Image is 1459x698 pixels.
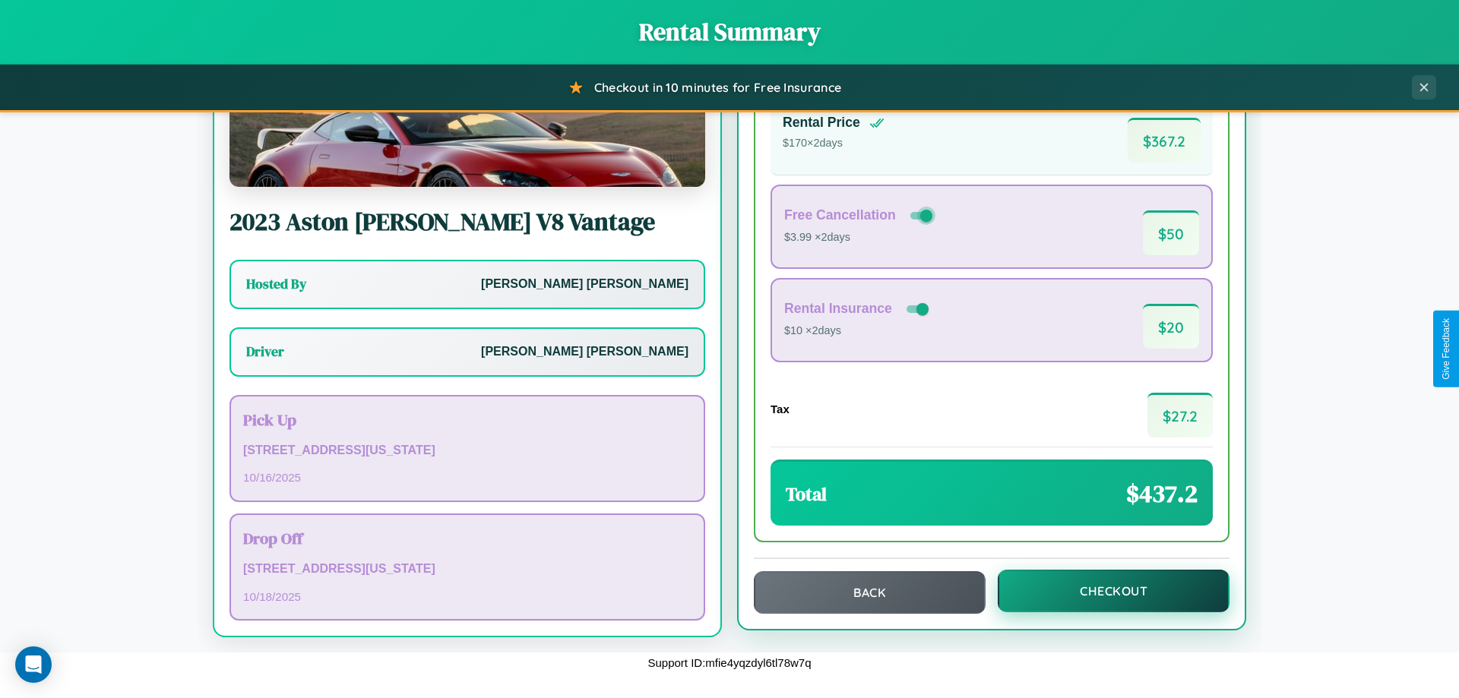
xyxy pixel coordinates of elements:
[243,467,692,488] p: 10 / 16 / 2025
[243,586,692,607] p: 10 / 18 / 2025
[998,570,1230,612] button: Checkout
[1143,304,1199,349] span: $ 20
[786,482,827,507] h3: Total
[243,558,692,580] p: [STREET_ADDRESS][US_STATE]
[243,409,692,431] h3: Pick Up
[1143,210,1199,255] span: $ 50
[15,15,1444,49] h1: Rental Summary
[594,80,841,95] span: Checkout in 10 minutes for Free Insurance
[783,115,860,131] h4: Rental Price
[243,527,692,549] h3: Drop Off
[481,273,688,295] p: [PERSON_NAME] [PERSON_NAME]
[229,205,705,238] h2: 2023 Aston [PERSON_NAME] V8 Vantage
[15,646,52,683] div: Open Intercom Messenger
[1128,118,1201,163] span: $ 367.2
[784,228,935,248] p: $3.99 × 2 days
[1441,318,1451,380] div: Give Feedback
[754,571,986,614] button: Back
[784,301,892,317] h4: Rental Insurance
[246,343,284,361] h3: Driver
[784,321,932,341] p: $10 × 2 days
[771,403,790,415] h4: Tax
[783,134,885,153] p: $ 170 × 2 days
[246,275,306,293] h3: Hosted By
[243,440,692,462] p: [STREET_ADDRESS][US_STATE]
[1126,477,1198,510] span: $ 437.2
[784,207,896,223] h4: Free Cancellation
[647,652,811,673] p: Support ID: mfie4yqzdyl6tl78w7q
[481,341,688,363] p: [PERSON_NAME] [PERSON_NAME]
[1147,393,1213,437] span: $ 27.2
